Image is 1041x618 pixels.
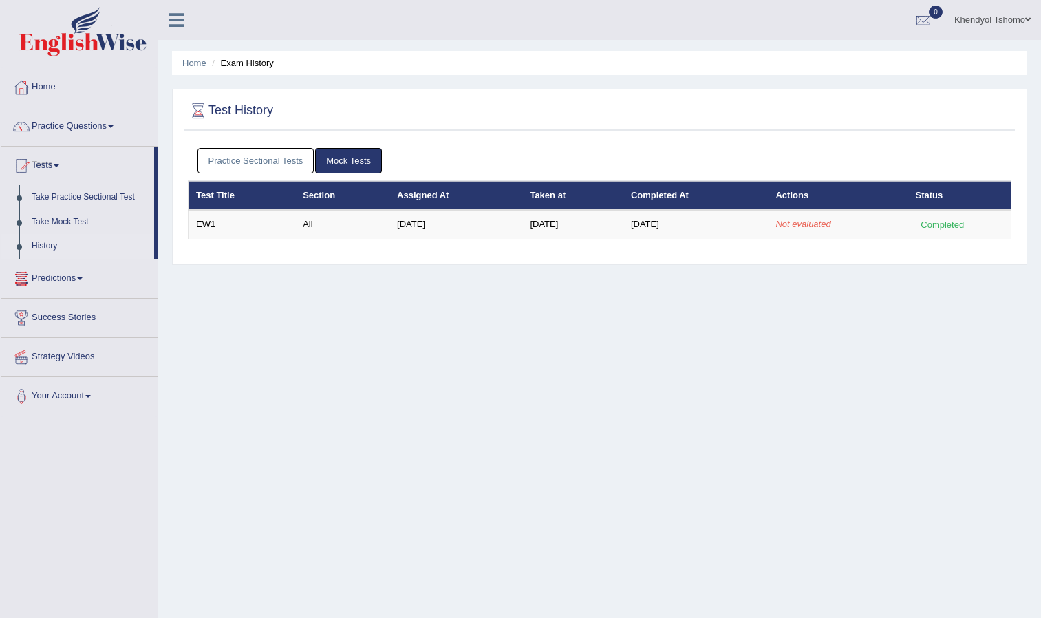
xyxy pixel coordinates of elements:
[1,107,158,142] a: Practice Questions
[1,377,158,412] a: Your Account
[25,185,154,210] a: Take Practice Sectional Test
[908,181,1011,210] th: Status
[522,181,623,210] th: Taken at
[389,210,522,239] td: [DATE]
[25,210,154,235] a: Take Mock Test
[775,219,830,229] em: Not evaluated
[916,217,969,232] div: Completed
[768,181,908,210] th: Actions
[623,181,769,210] th: Completed At
[189,181,296,210] th: Test Title
[182,58,206,68] a: Home
[522,210,623,239] td: [DATE]
[623,210,769,239] td: [DATE]
[197,148,314,173] a: Practice Sectional Tests
[25,234,154,259] a: History
[1,147,154,181] a: Tests
[315,148,382,173] a: Mock Tests
[295,210,389,239] td: All
[1,299,158,333] a: Success Stories
[389,181,522,210] th: Assigned At
[295,181,389,210] th: Section
[1,259,158,294] a: Predictions
[189,210,296,239] td: EW1
[188,100,273,121] h2: Test History
[1,338,158,372] a: Strategy Videos
[1,68,158,103] a: Home
[929,6,943,19] span: 0
[208,56,274,70] li: Exam History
